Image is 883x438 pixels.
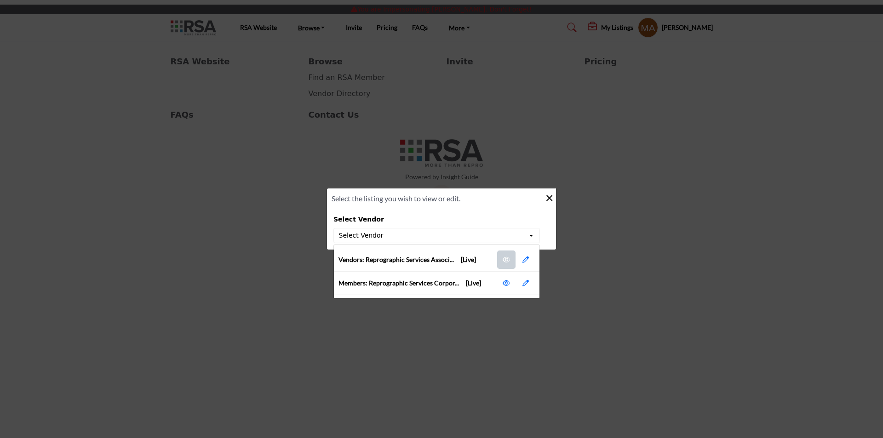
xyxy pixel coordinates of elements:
[497,274,516,292] a: View
[333,215,384,228] b: Select Vendor
[338,278,481,288] span: Members: Reprographic Services Corporation (RSA)
[543,188,556,206] button: ×
[516,250,535,269] a: Edit
[332,193,460,208] h6: Select the listing you wish to view or edit.
[338,255,476,264] span: Vendors: Reprographic Services Association (RSA)
[516,274,535,292] a: Edit
[333,228,540,244] button: Select Vendor
[497,250,516,269] a: View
